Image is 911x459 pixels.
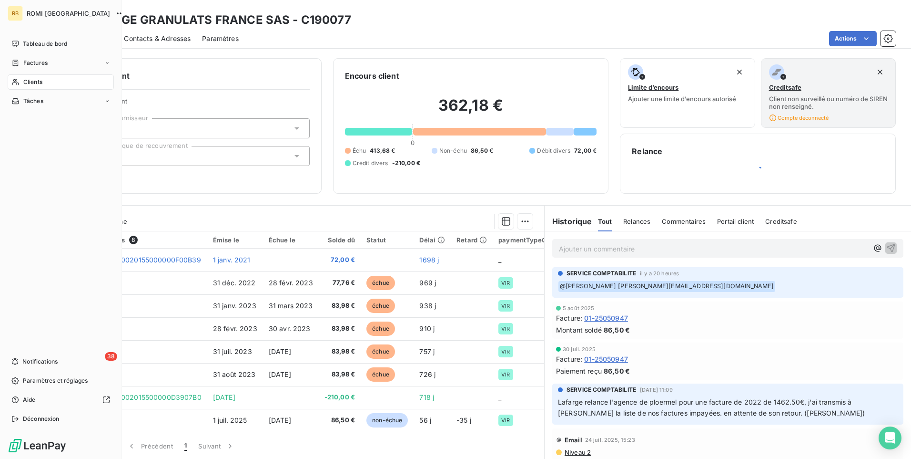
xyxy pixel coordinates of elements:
span: 31 août 2023 [213,370,256,378]
div: Statut [366,236,408,244]
span: [DATE] 11:09 [640,387,673,393]
span: Niveau 2 [564,449,591,456]
span: 72,00 € [574,146,597,155]
span: 413,68 € [370,146,395,155]
span: 1698 j [419,256,439,264]
span: Relances [623,218,650,225]
div: RB [8,6,23,21]
span: Lafarge relance l'agence de ploermel pour une facture de 2022 de 1462.50€, j'ai transmis à [PERSO... [558,398,865,417]
div: paymentTypeCode [498,236,558,244]
span: Paramètres [202,34,239,43]
span: [DATE] [269,370,291,378]
span: 24 juil. 2025, 15:23 [585,437,635,443]
a: Tâches [8,94,114,109]
span: Compte déconnecté [769,114,829,122]
h2: 362,18 € [345,96,597,125]
span: Limite d’encours [628,83,678,91]
span: Client non surveillé ou numéro de SIREN non renseigné. [769,95,888,110]
span: 1 juil. 2025 [213,416,247,424]
span: 83,98 € [324,301,355,311]
span: VIR [501,417,510,423]
span: [DATE] [213,393,235,401]
span: Email [565,436,582,444]
span: 726 j [419,370,435,378]
div: Émise le [213,236,257,244]
button: Suivant [192,436,241,456]
span: Débit divers [537,146,570,155]
a: Clients [8,74,114,90]
span: Propriétés Client [77,97,310,111]
span: VIR [501,372,510,377]
div: Délai [419,236,445,244]
span: 30 juil. 2025 [563,346,596,352]
span: Crédit divers [353,159,388,167]
span: Creditsafe [769,83,801,91]
span: Facture : [556,354,582,364]
span: 86,50 € [471,146,493,155]
span: 01-25050947 [584,313,628,323]
span: Déconnexion [23,415,60,423]
span: non-échue [366,413,408,428]
span: 969 j [419,279,436,287]
span: -210,00 € [324,393,355,402]
span: SERVICE COMPTABILITE [567,386,636,394]
span: VIR [501,326,510,332]
span: Paramètres et réglages [23,376,88,385]
span: 718 j [419,393,434,401]
span: ROMI [GEOGRAPHIC_DATA] [27,10,110,17]
a: Tableau de bord [8,36,114,52]
span: -210,00 € [392,159,420,167]
h3: LAFARGE GRANULATS FRANCE SAS - C190077 [84,11,351,29]
span: BA253C5C17FC00020155000000F00B39 [66,256,201,264]
div: Échue le [269,236,313,244]
span: Aide [23,396,36,404]
span: Tout [598,218,612,225]
span: 5 août 2025 [563,305,595,311]
a: Paramètres et réglages [8,373,114,388]
span: échue [366,276,395,290]
span: VIR [501,280,510,286]
span: Creditsafe [765,218,797,225]
span: [DATE] [269,347,291,355]
span: 910 j [419,324,435,333]
span: _ [498,393,501,401]
span: Échu [353,146,366,155]
span: SERVICE COMPTABILITE [567,269,636,278]
div: Retard [456,236,487,244]
span: 31 mars 2023 [269,302,313,310]
span: 72,00 € [324,255,355,265]
span: 56 j [419,416,431,424]
span: Portail client [717,218,754,225]
span: Commentaires [662,218,706,225]
span: 31 juil. 2023 [213,347,252,355]
span: 83,98 € [324,370,355,379]
span: Ajouter une limite d’encours autorisé [628,95,736,103]
h6: Encours client [345,70,399,82]
span: Notifications [22,357,58,366]
span: échue [366,344,395,359]
span: 86,50 € [324,416,355,425]
span: 38 [105,352,117,361]
span: 28 févr. 2023 [213,324,257,333]
a: Aide [8,392,114,407]
span: Factures [23,59,48,67]
button: Actions [829,31,877,46]
button: Précédent [121,436,179,456]
span: _ [498,256,501,264]
span: échue [366,299,395,313]
span: échue [366,322,395,336]
h6: Relance [632,146,884,157]
span: 83,98 € [324,324,355,334]
span: 01-25050947 [584,354,628,364]
span: Contacts & Adresses [124,34,191,43]
span: Tableau de bord [23,40,67,48]
span: VIR [501,303,510,309]
span: 0 [411,139,415,146]
span: 8 [129,236,138,244]
div: Solde dû [324,236,355,244]
span: échue [366,367,395,382]
span: Paiement reçu [556,366,602,376]
span: VIR [501,349,510,355]
span: Montant soldé [556,325,602,335]
span: 77,76 € [324,278,355,288]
